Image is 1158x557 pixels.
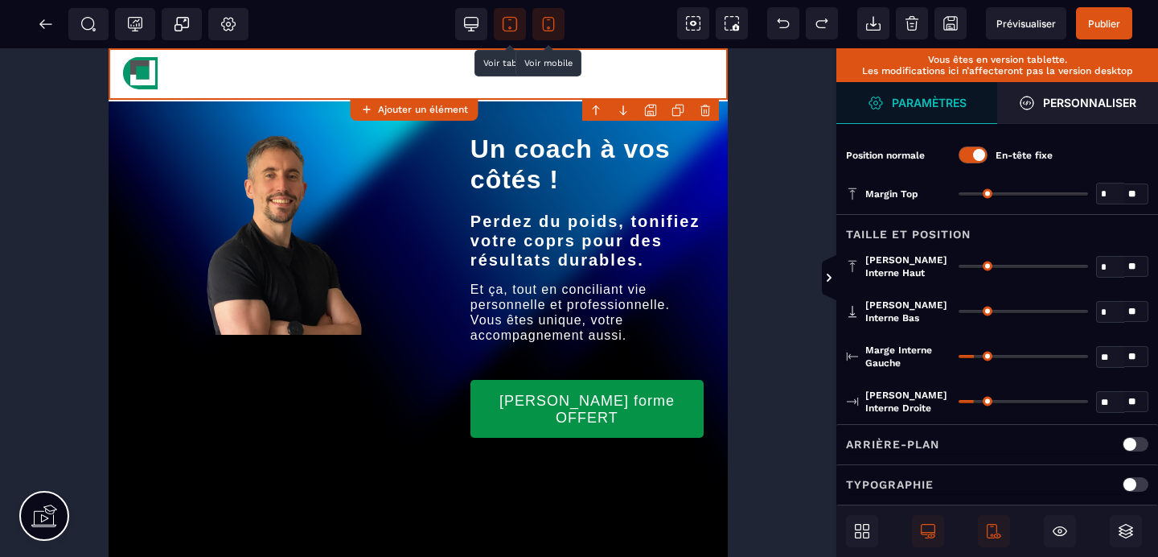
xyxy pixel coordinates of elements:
[892,97,967,109] strong: Paramètres
[865,254,951,279] span: [PERSON_NAME] interne haut
[836,82,997,124] span: Ouvrir le gestionnaire de styles
[1043,97,1136,109] strong: Personnaliser
[378,104,468,115] strong: Ajouter un élément
[68,8,109,40] span: Métadata SEO
[556,15,600,36] a: Contact
[857,7,889,39] span: Importer
[996,18,1056,30] span: Prévisualiser
[70,77,279,287] img: 212be94dcf8681169491440cd0513795_Profil_pic_(100%C2%A0%C3%97%C2%A0100%C2%A0px)_(1).svg
[487,15,536,36] a: Services
[997,82,1158,124] span: Ouvrir le gestionnaire de styles
[865,299,951,324] span: [PERSON_NAME] interne bas
[767,7,799,39] span: Défaire
[846,475,934,494] p: Typographie
[677,7,709,39] span: Voir les composants
[208,8,248,40] span: Favicon
[1076,7,1132,39] span: Enregistrer le contenu
[912,515,944,547] span: Afficher le desktop
[455,8,487,40] span: Voir bureau
[986,7,1066,39] span: Aperçu
[362,332,595,390] button: [PERSON_NAME] forme OFFERT
[1044,515,1076,547] span: Masquer le bloc
[162,8,202,40] span: Créer une alerte modale
[362,155,595,229] h2: Perdez du poids, tonifiez votre coprs pour des résultats durables.
[220,16,236,32] span: Réglages Body
[865,188,918,200] span: Margin Top
[865,344,951,369] span: Marge interne gauche
[846,147,951,163] p: Position normale
[996,147,1147,163] p: En-tête fixe
[844,54,1150,65] p: Vous êtes en version tablette.
[1110,515,1142,547] span: Ouvrir les calques
[532,8,565,40] span: Voir mobile
[416,15,467,36] a: À propos
[30,8,62,40] span: Retour
[362,77,595,155] h1: Un coach à vos côtés !
[934,7,967,39] span: Enregistrer
[350,98,478,121] button: Ajouter un élément
[127,16,143,32] span: Tracking
[836,214,1158,244] div: Taille et position
[806,7,838,39] span: Rétablir
[362,229,595,299] text: Et ça, tout en conciliant vie personnelle et professionnelle. Vous êtes unique, votre accompagnem...
[846,435,939,454] p: Arrière-plan
[80,16,96,32] span: SEO
[865,389,951,415] span: [PERSON_NAME] interne droite
[846,515,878,547] span: Ouvrir les blocs
[115,8,155,40] span: Code de suivi
[355,15,397,36] a: Accueil
[896,7,928,39] span: Nettoyage
[978,515,1010,547] span: Afficher le mobile
[1088,18,1120,30] span: Publier
[716,7,748,39] span: Capture d'écran
[844,65,1150,76] p: Les modifications ici n’affecteront pas la version desktop
[174,16,190,32] span: Popup
[836,254,852,303] span: Afficher les vues
[494,8,526,40] span: Voir tablette
[14,7,51,44] img: deb938928f5e33317c41bd396624582d.svg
